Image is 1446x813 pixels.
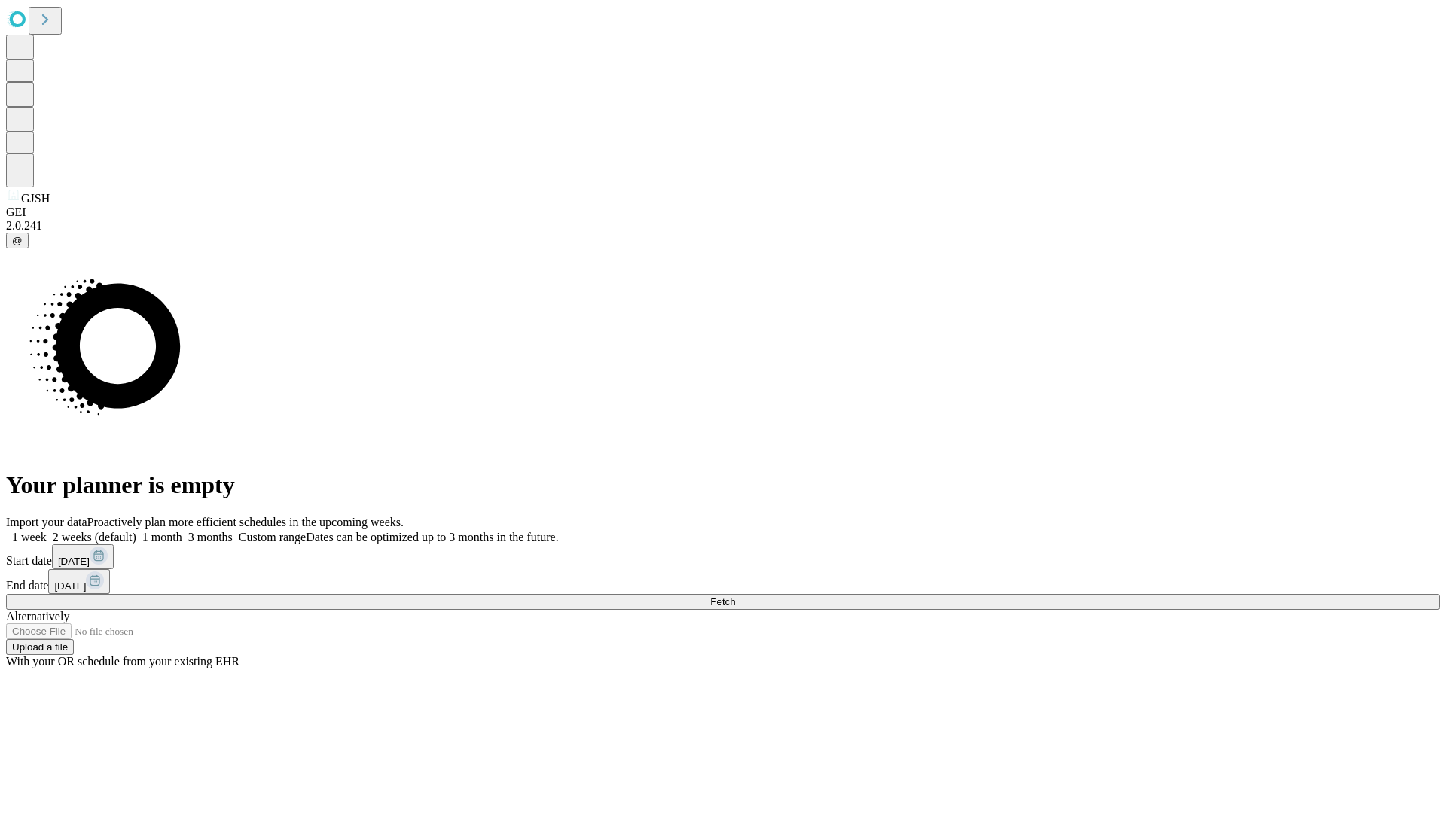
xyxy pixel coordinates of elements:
span: @ [12,235,23,246]
span: [DATE] [54,580,86,592]
button: Fetch [6,594,1440,610]
span: 2 weeks (default) [53,531,136,544]
span: GJSH [21,192,50,205]
span: 3 months [188,531,233,544]
h1: Your planner is empty [6,471,1440,499]
div: GEI [6,206,1440,219]
span: With your OR schedule from your existing EHR [6,655,239,668]
span: [DATE] [58,556,90,567]
span: Fetch [710,596,735,607]
span: Alternatively [6,610,69,623]
button: [DATE] [52,544,114,569]
span: 1 week [12,531,47,544]
span: Dates can be optimized up to 3 months in the future. [306,531,558,544]
div: 2.0.241 [6,219,1440,233]
button: @ [6,233,29,248]
span: Custom range [239,531,306,544]
span: Import your data [6,516,87,528]
span: 1 month [142,531,182,544]
div: Start date [6,544,1440,569]
div: End date [6,569,1440,594]
span: Proactively plan more efficient schedules in the upcoming weeks. [87,516,404,528]
button: Upload a file [6,639,74,655]
button: [DATE] [48,569,110,594]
